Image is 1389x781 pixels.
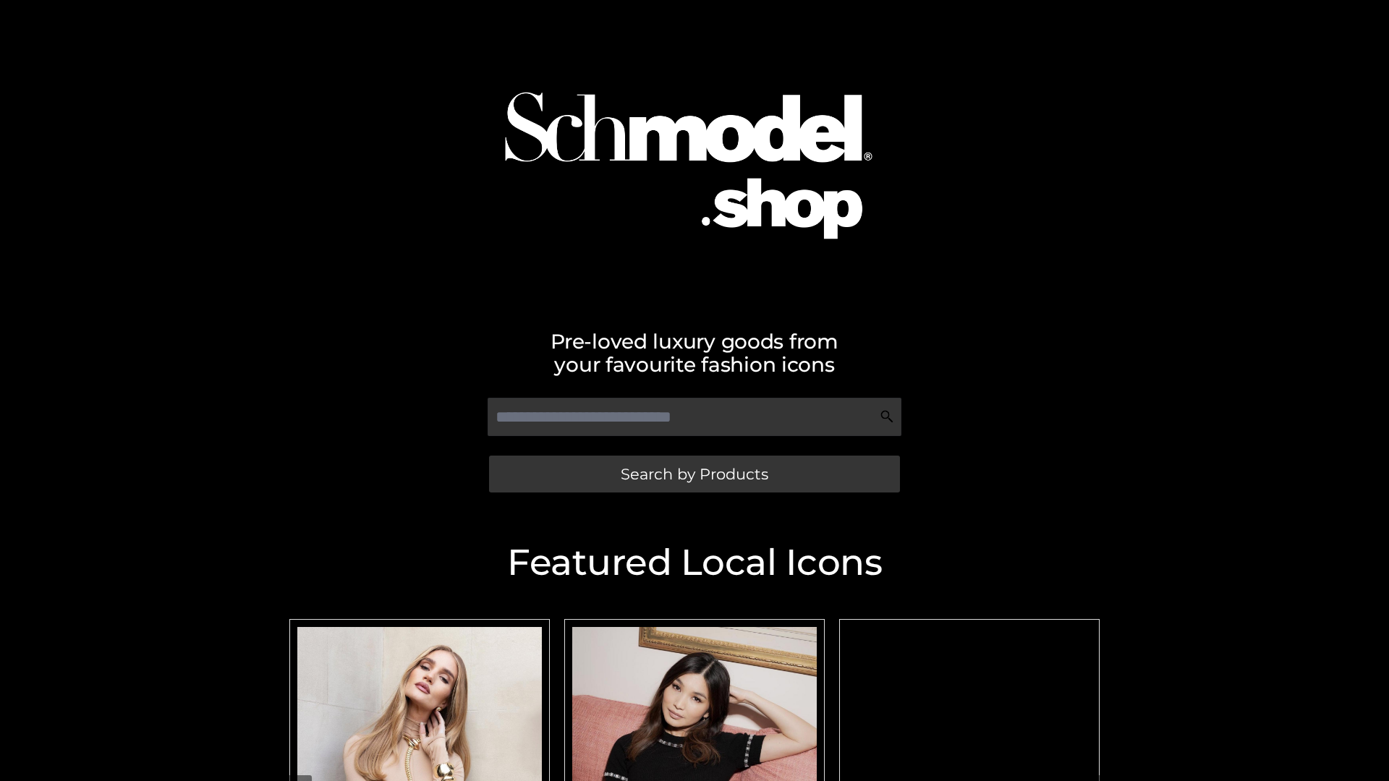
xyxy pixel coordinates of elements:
[282,330,1107,376] h2: Pre-loved luxury goods from your favourite fashion icons
[621,466,768,482] span: Search by Products
[282,545,1107,581] h2: Featured Local Icons​
[489,456,900,492] a: Search by Products
[880,409,894,424] img: Search Icon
